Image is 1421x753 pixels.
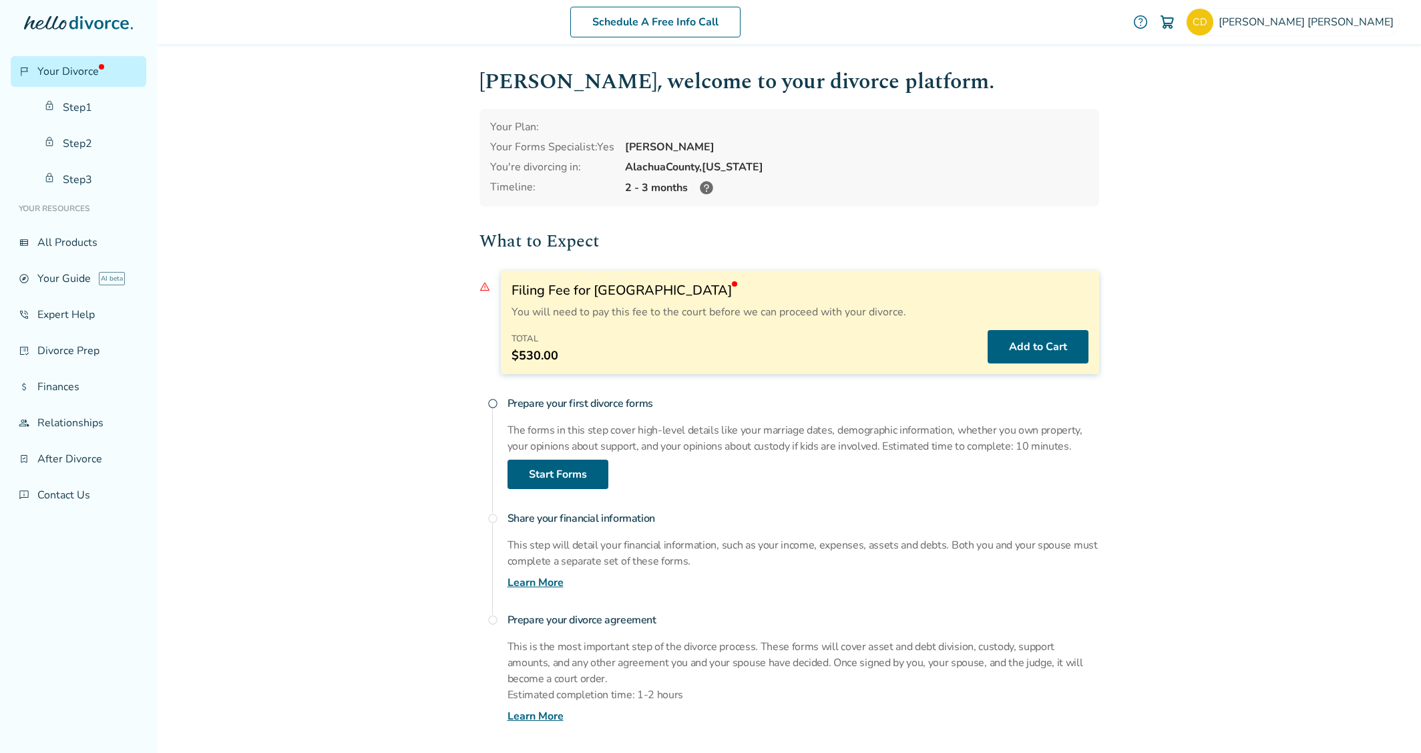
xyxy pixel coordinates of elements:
span: bookmark_check [19,454,29,464]
p: You will need to pay this fee to the court before we can proceed with your divorce. [512,305,1088,319]
span: view_list [19,237,29,248]
a: Start Forms [507,460,608,489]
a: view_listAll Products [11,227,146,258]
li: Your Resources [11,195,146,222]
span: phone_in_talk [19,309,29,320]
h4: Prepare your divorce agreement [507,607,1099,633]
h3: Filing Fee for [GEOGRAPHIC_DATA] [512,281,1088,299]
a: exploreYour GuideAI beta [11,263,146,294]
p: This step will detail your financial information, such as your income, expenses, assets and debts... [507,537,1099,569]
span: radio_button_unchecked [487,513,498,524]
a: Step3 [36,164,146,195]
img: Cart [1159,14,1175,30]
a: Learn More [507,575,564,591]
span: Your Divorce [37,64,104,79]
span: chat_info [19,490,29,500]
a: flag_2Your Divorce [11,56,146,87]
span: AI beta [99,272,125,285]
span: radio_button_unchecked [487,398,498,409]
img: charbrown107@gmail.com [1187,9,1213,35]
p: The forms in this step cover high-level details like your marriage dates, demographic information... [507,422,1099,454]
div: Your Plan: [490,120,614,134]
a: groupRelationships [11,408,146,438]
div: Timeline: [490,180,614,196]
span: attach_money [19,382,29,392]
a: Step1 [36,92,146,123]
div: Your Forms Specialist: Yes [490,140,614,154]
p: Estimated completion time: 1-2 hours [507,687,1099,703]
h4: Share your financial information [507,505,1099,532]
div: Alachua County, [US_STATE] [625,160,1088,174]
span: group [19,418,29,428]
div: 2 - 3 months [625,180,1088,196]
a: chat_infoContact Us [11,480,146,510]
iframe: Chat Widget [1354,689,1421,753]
span: radio_button_unchecked [487,615,498,625]
a: help [1133,14,1149,30]
button: Add to Cart [988,330,1088,363]
h1: [PERSON_NAME] , welcome to your divorce platform. [479,65,1099,98]
p: This is the most important step of the divorce process. These forms will cover asset and debt div... [507,639,1099,687]
span: warning [479,281,490,292]
a: Learn More [507,708,564,724]
span: $530.00 [512,347,558,363]
span: list_alt_check [19,345,29,356]
div: You're divorcing in: [490,160,614,174]
a: phone_in_talkExpert Help [11,299,146,330]
a: Schedule A Free Info Call [570,7,741,37]
div: [PERSON_NAME] [625,140,1088,154]
h4: Total [512,330,558,347]
a: list_alt_checkDivorce Prep [11,335,146,366]
span: explore [19,273,29,284]
a: attach_moneyFinances [11,371,146,402]
span: [PERSON_NAME] [PERSON_NAME] [1219,15,1399,29]
h4: Prepare your first divorce forms [507,390,1099,417]
a: bookmark_checkAfter Divorce [11,444,146,474]
h2: What to Expect [479,228,1099,255]
span: flag_2 [19,66,29,77]
a: Step2 [36,128,146,159]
